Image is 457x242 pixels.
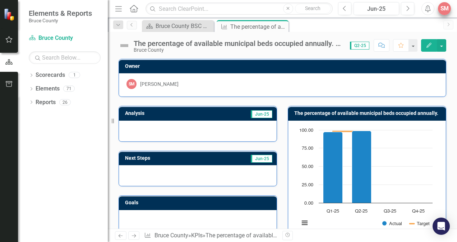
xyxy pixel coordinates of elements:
[126,79,137,89] div: SM
[36,85,60,93] a: Elements
[36,71,65,79] a: Scorecards
[350,42,369,50] span: Q2-25
[4,8,16,20] img: ClearPoint Strategy
[134,47,343,53] div: Bruce County
[125,200,273,205] h3: Goals
[300,218,310,228] button: View chart menu, Chart
[144,232,277,240] div: » »
[384,209,396,214] text: Q3-25
[29,51,101,64] input: Search Below...
[230,22,287,31] div: The percentage of available municipal beds occupied annually. BLH
[382,221,402,226] button: Show Actual
[119,40,130,51] img: Not Defined
[156,22,212,31] div: Bruce County BSC Welcome Page
[251,110,272,118] span: Jun-25
[134,39,343,47] div: The percentage of available municipal beds occupied annually. BLH
[146,3,333,15] input: Search ClearPoint...
[296,126,436,234] svg: Interactive chart
[412,209,425,214] text: Q4-25
[302,146,313,151] text: 75.00
[144,22,212,31] a: Bruce County BSC Welcome Page
[305,5,320,11] span: Search
[302,164,313,169] text: 50.00
[206,232,377,239] div: The percentage of available municipal beds occupied annually. BLH
[125,64,442,69] h3: Owner
[352,131,371,203] path: Q2-25, 98.66. Actual.
[125,155,203,161] h3: Next Steps
[29,9,92,18] span: Elements & Reports
[323,132,343,203] path: Q1-25, 97.34. Actual.
[296,126,438,234] div: Chart. Highcharts interactive chart.
[29,34,101,42] a: Bruce County
[29,18,92,23] small: Bruce County
[295,4,331,14] button: Search
[433,218,450,235] div: Open Intercom Messenger
[154,232,188,239] a: Bruce County
[410,221,430,226] button: Show Target
[327,209,339,214] text: Q1-25
[59,99,71,105] div: 26
[69,72,80,78] div: 1
[302,183,313,187] text: 25.00
[299,128,313,133] text: 100.00
[125,111,194,116] h3: Analysis
[332,130,363,133] g: Target, series 2 of 2. Line with 4 data points.
[140,80,179,88] div: [PERSON_NAME]
[323,130,419,203] g: Actual, series 1 of 2. Bar series with 4 bars.
[304,201,313,206] text: 0.00
[36,98,56,107] a: Reports
[354,2,399,15] button: Jun-25
[63,86,75,92] div: 71
[251,155,272,163] span: Jun-25
[356,5,397,13] div: Jun-25
[355,209,368,214] text: Q2-25
[191,232,203,239] a: KPIs
[294,111,442,116] h3: The percentage of available municipal beds occupied annually.
[438,2,451,15] button: SM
